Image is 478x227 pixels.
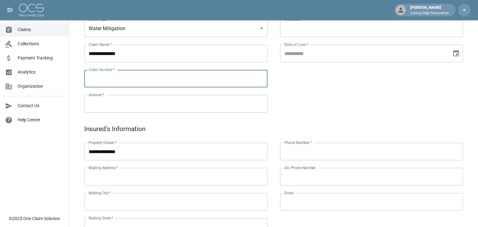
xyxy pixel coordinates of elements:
label: Alt. Phone Number [284,165,316,170]
img: ocs-logo-white-transparent.png [19,4,44,16]
label: Email [284,190,294,196]
span: Contact Us [18,102,64,109]
label: Date of Loss [284,42,308,47]
span: Claims [18,26,64,33]
p: Cutting Edge Restoration [410,11,449,16]
label: Claim Number [89,67,115,72]
button: Choose date [450,47,462,60]
div: Water Mitigation [84,19,267,37]
button: open drawer [4,4,16,16]
label: Claim Name [89,42,112,47]
label: Amount [89,92,104,97]
label: Phone Number [284,140,311,145]
span: Analytics [18,69,64,75]
label: Mailing State [89,215,113,221]
span: Payment Tracking [18,55,64,61]
div: © 2025 One Claim Solution [9,215,60,222]
label: Mailing City [89,190,111,196]
span: Help Center [18,117,64,123]
span: Organization [18,83,64,90]
span: Collections [18,41,64,47]
div: [PERSON_NAME] [408,4,452,16]
label: Property Owner [89,140,117,145]
label: Mailing Address [89,165,118,170]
